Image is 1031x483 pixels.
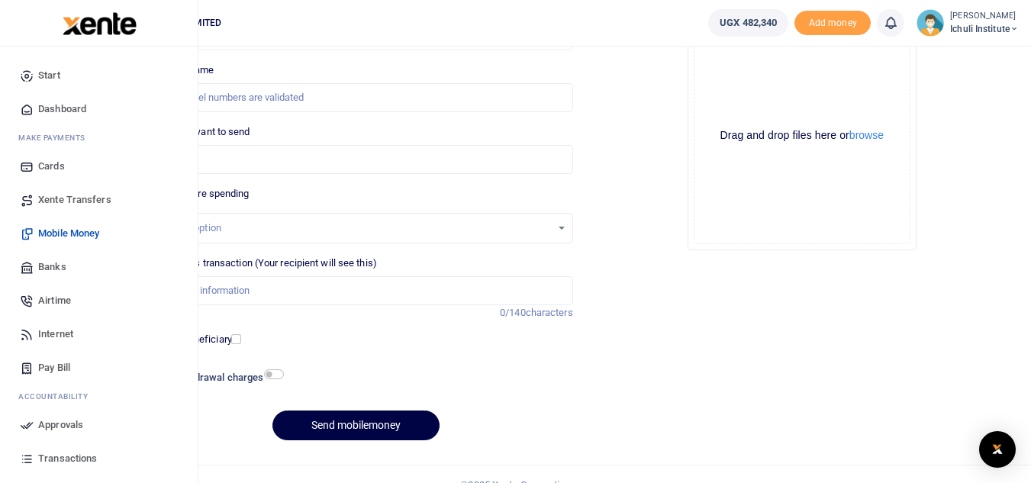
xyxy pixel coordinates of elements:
a: Banks [12,250,185,284]
button: browse [849,130,884,140]
li: Ac [12,385,185,408]
div: File Uploader [688,21,917,250]
label: Memo for this transaction (Your recipient will see this) [139,256,377,271]
small: [PERSON_NAME] [950,10,1019,23]
div: Open Intercom Messenger [979,431,1016,468]
span: Add money [794,11,871,36]
button: Send mobilemoney [272,411,440,440]
div: Drag and drop files here or [694,128,910,143]
li: M [12,126,185,150]
span: UGX 482,340 [720,15,777,31]
span: Xente Transfers [38,192,111,208]
span: Banks [38,259,66,275]
span: characters [526,307,573,318]
a: Start [12,59,185,92]
span: Mobile Money [38,226,99,241]
span: Approvals [38,417,83,433]
a: Pay Bill [12,351,185,385]
li: Wallet ballance [702,9,794,37]
div: Select an option [150,221,550,236]
span: Cards [38,159,65,174]
span: Start [38,68,60,83]
a: Airtime [12,284,185,317]
span: Pay Bill [38,360,70,375]
span: 0/140 [500,307,526,318]
a: Mobile Money [12,217,185,250]
span: Airtime [38,293,71,308]
a: Xente Transfers [12,183,185,217]
a: Cards [12,150,185,183]
a: Approvals [12,408,185,442]
img: profile-user [917,9,944,37]
input: UGX [139,145,572,174]
a: Add money [794,16,871,27]
a: logo-small logo-large logo-large [61,17,137,28]
a: Internet [12,317,185,351]
h6: Include withdrawal charges [141,372,277,384]
span: Internet [38,327,73,342]
a: UGX 482,340 [708,9,788,37]
span: ake Payments [26,132,85,143]
span: Ichuli Institute [950,22,1019,36]
li: Toup your wallet [794,11,871,36]
span: Transactions [38,451,97,466]
input: Enter extra information [139,276,572,305]
a: Dashboard [12,92,185,126]
img: logo-large [63,12,137,35]
a: profile-user [PERSON_NAME] Ichuli Institute [917,9,1019,37]
span: Dashboard [38,101,86,117]
input: MTN & Airtel numbers are validated [139,83,572,112]
span: countability [30,391,88,402]
a: Transactions [12,442,185,475]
